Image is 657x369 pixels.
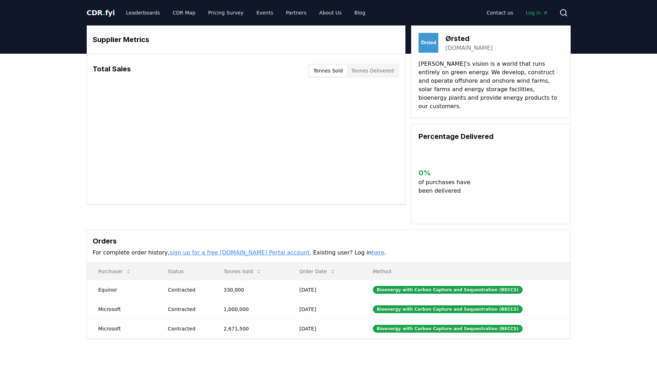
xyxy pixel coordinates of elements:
div: Bioenergy with Carbon Capture and Sequestration (BECCS) [373,305,523,313]
p: Status [162,268,207,275]
button: Tonnes Sold [218,264,267,279]
button: Tonnes Sold [309,65,347,76]
h3: Percentage Delivered [419,131,563,142]
span: . [103,8,105,17]
h3: 0 % [419,168,476,178]
h3: Orders [93,236,565,246]
a: here [371,249,384,256]
td: [DATE] [288,319,362,338]
td: [DATE] [288,299,362,319]
span: Log in [526,9,548,16]
div: Bioenergy with Carbon Capture and Sequestration (BECCS) [373,286,523,294]
h3: Total Sales [93,64,131,78]
nav: Main [481,6,553,19]
a: Leaderboards [120,6,166,19]
td: Equinor [87,280,157,299]
div: Contracted [168,306,207,313]
a: CDR.fyi [87,8,115,18]
a: Contact us [481,6,519,19]
a: About Us [313,6,347,19]
td: Microsoft [87,299,157,319]
a: Blog [349,6,371,19]
td: 2,671,500 [212,319,288,338]
button: Purchaser [93,264,137,279]
div: Contracted [168,325,207,332]
p: Method [367,268,565,275]
div: Bioenergy with Carbon Capture and Sequestration (BECCS) [373,325,523,333]
td: Microsoft [87,319,157,338]
td: [DATE] [288,280,362,299]
td: 1,000,000 [212,299,288,319]
a: Log in [520,6,553,19]
nav: Main [120,6,371,19]
a: Pricing Survey [202,6,249,19]
a: CDR Map [167,6,201,19]
img: Ørsted-logo [419,33,438,53]
h3: Ørsted [445,33,493,44]
a: sign up for a free [DOMAIN_NAME] Portal account [169,249,310,256]
a: Events [251,6,279,19]
td: 330,000 [212,280,288,299]
button: Tonnes Delivered [347,65,398,76]
p: [PERSON_NAME]’s vision is a world that runs entirely on green energy. We develop, construct and o... [419,60,563,111]
p: of purchases have been delivered [419,178,476,195]
button: Order Date [294,264,341,279]
a: [DOMAIN_NAME] [445,44,493,52]
p: For complete order history, . Existing user? Log in . [93,248,565,257]
span: CDR fyi [87,8,115,17]
div: Contracted [168,286,207,293]
h3: Supplier Metrics [93,34,399,45]
a: Partners [280,6,312,19]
